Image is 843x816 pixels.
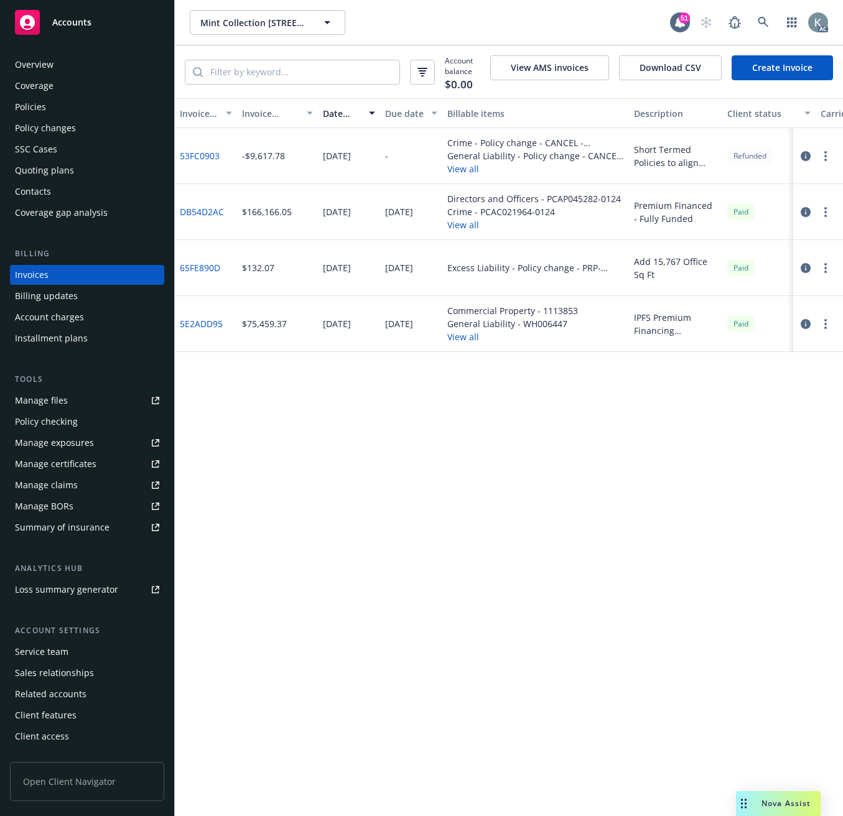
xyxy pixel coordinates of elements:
div: Loss summary generator [15,580,118,600]
div: [DATE] [385,317,413,330]
a: Create Invoice [732,55,833,80]
a: Policy changes [10,118,164,138]
div: [DATE] [385,261,413,274]
div: Premium Financed - Fully Funded [634,199,717,225]
div: Account charges [15,307,84,327]
div: $132.07 [242,261,274,274]
div: Policy checking [15,412,78,432]
div: -$9,617.78 [242,149,285,162]
div: Contacts [15,182,51,202]
div: SSC Cases [15,139,57,159]
div: Related accounts [15,684,86,704]
div: Manage files [15,391,68,410]
a: Overview [10,55,164,75]
button: Nova Assist [736,791,821,816]
a: Start snowing [694,10,719,35]
a: Report a Bug [722,10,747,35]
input: Filter by keyword... [203,60,399,84]
button: View AMS invoices [490,55,609,80]
a: Manage certificates [10,454,164,474]
a: Account charges [10,307,164,327]
button: Client status [722,98,816,128]
svg: Search [193,67,203,77]
div: Paid [727,316,755,331]
a: DB54D2AC [180,205,224,218]
a: Manage exposures [10,433,164,453]
div: Drag to move [736,791,752,816]
button: View all [447,330,578,343]
a: Manage files [10,391,164,410]
a: Loss summary generator [10,580,164,600]
button: Date issued [318,98,380,128]
span: Open Client Navigator [10,762,164,801]
div: Analytics hub [10,562,164,575]
div: Due date [385,107,424,120]
div: $166,166.05 [242,205,292,218]
div: Date issued [323,107,361,120]
div: Manage exposures [15,433,94,453]
a: Coverage [10,76,164,96]
div: Sales relationships [15,663,94,683]
div: Crime - PCAC021964-0124 [447,205,621,218]
div: Paid [727,204,755,220]
span: Nova Assist [761,798,811,809]
div: Summary of insurance [15,517,109,537]
div: Excess Liability - Policy change - PRP-253288001-00-2213742 [447,261,624,274]
a: Invoices [10,265,164,285]
a: Contacts [10,182,164,202]
div: Description [634,107,717,120]
button: Mint Collection [STREET_ADDRESS][PERSON_NAME] Condominium Owners' Association [190,10,345,35]
div: Client status [727,107,797,120]
div: Manage BORs [15,496,73,516]
a: Coverage gap analysis [10,203,164,223]
a: Summary of insurance [10,517,164,537]
span: Accounts [52,17,91,27]
div: Paid [727,260,755,276]
div: Billing updates [15,286,78,306]
div: Billing [10,248,164,260]
span: Mint Collection [STREET_ADDRESS][PERSON_NAME] Condominium Owners' Association [200,16,308,29]
div: Policy changes [15,118,76,138]
div: Short Termed Policies to align with Commercial Property [634,143,717,169]
a: 65FE890D [180,261,220,274]
div: Directors and Officers - PCAP045282-0124 [447,192,621,205]
div: Tools [10,373,164,386]
a: Search [751,10,776,35]
div: - [385,149,388,162]
div: IPFS Premium Financing Agreement Down Payment:$53,354.74 1st Installment: $22,104.63 Total Amount... [634,311,717,337]
button: Billable items [442,98,629,128]
div: $75,459.37 [242,317,287,330]
div: Manage claims [15,475,78,495]
div: Manage certificates [15,454,96,474]
a: SSC Cases [10,139,164,159]
div: Client features [15,705,77,725]
a: Accounts [10,5,164,40]
a: Policy checking [10,412,164,432]
a: Sales relationships [10,663,164,683]
span: $0.00 [445,76,473,93]
button: View all [447,218,621,231]
a: Manage BORs [10,496,164,516]
div: [DATE] [323,149,351,162]
div: Coverage gap analysis [15,203,108,223]
div: Billable items [447,107,624,120]
div: General Liability - Policy change - CANCEL - WH006447 [447,149,624,162]
div: [DATE] [323,261,351,274]
div: [DATE] [385,205,413,218]
div: Invoice amount [242,107,299,120]
button: Invoice ID [175,98,237,128]
div: Installment plans [15,328,88,348]
img: photo [808,12,828,32]
a: Billing updates [10,286,164,306]
div: Commercial Property - 1113853 [447,304,578,317]
button: Description [629,98,722,128]
div: Service team [15,642,68,662]
div: [DATE] [323,205,351,218]
div: Invoice ID [180,107,218,120]
a: Client features [10,705,164,725]
a: Related accounts [10,684,164,704]
div: [DATE] [323,317,351,330]
a: Client access [10,726,164,746]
